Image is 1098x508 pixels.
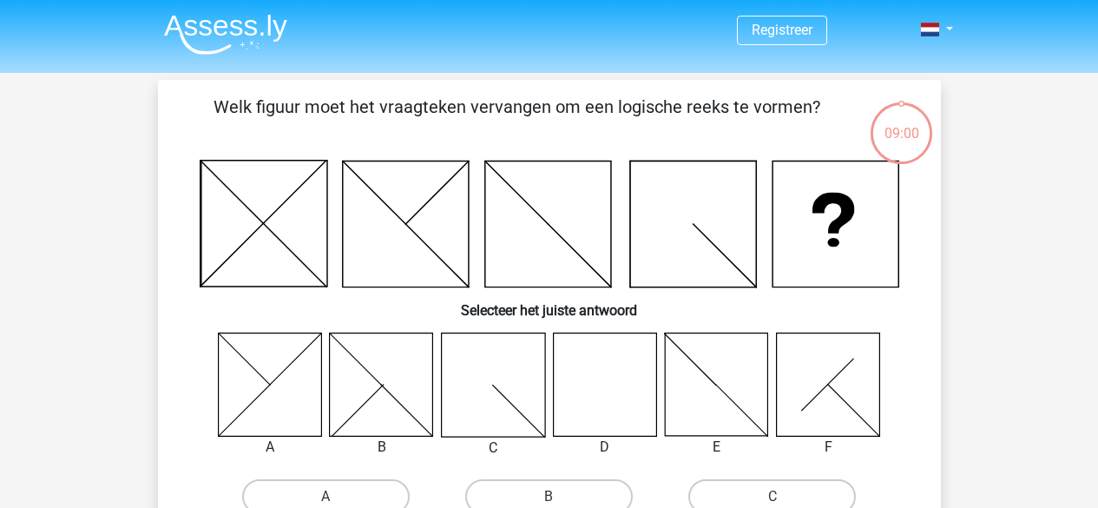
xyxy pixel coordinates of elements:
[869,101,934,144] div: 09:00
[186,94,848,146] p: Welk figuur moet het vraagteken vervangen om een logische reeks te vormen?
[651,437,782,458] div: E
[205,437,336,458] div: A
[763,437,894,458] div: F
[752,22,812,38] a: Registreer
[316,437,447,458] div: B
[164,14,287,55] img: Assessly
[186,288,913,319] h6: Selecteer het juiste antwoord
[540,437,671,458] div: D
[428,438,559,459] div: C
